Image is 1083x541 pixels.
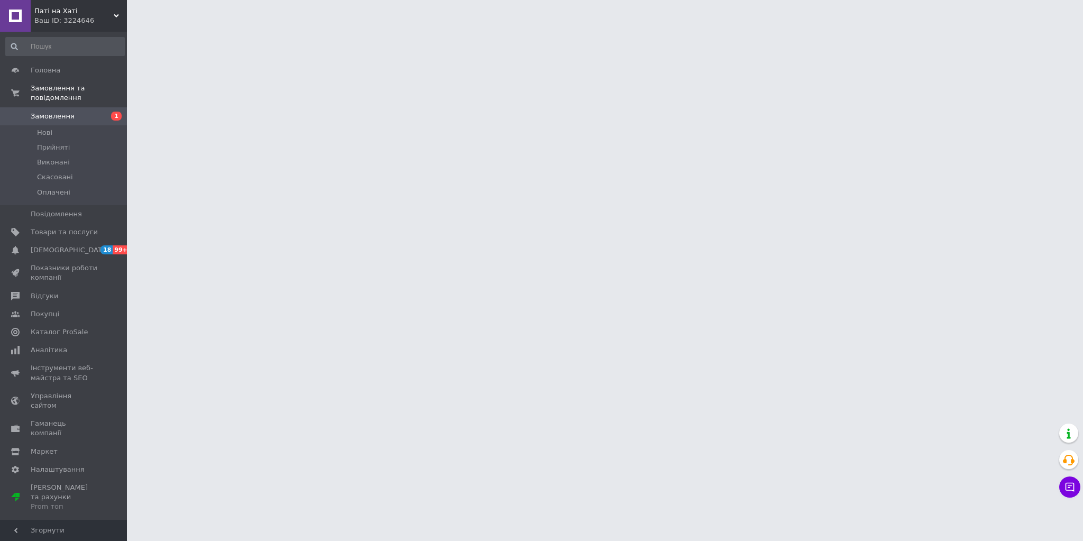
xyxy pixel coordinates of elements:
[34,16,127,25] div: Ваш ID: 3224646
[37,188,70,197] span: Оплачені
[31,66,60,75] span: Головна
[31,291,58,301] span: Відгуки
[31,363,98,382] span: Інструменти веб-майстра та SEO
[37,143,70,152] span: Прийняті
[37,158,70,167] span: Виконані
[113,245,130,254] span: 99+
[34,6,114,16] span: Паті на Хаті
[100,245,113,254] span: 18
[31,112,75,121] span: Замовлення
[111,112,122,121] span: 1
[5,37,125,56] input: Пошук
[31,245,109,255] span: [DEMOGRAPHIC_DATA]
[31,419,98,438] span: Гаманець компанії
[31,227,98,237] span: Товари та послуги
[31,309,59,319] span: Покупці
[31,483,98,512] span: [PERSON_NAME] та рахунки
[31,447,58,456] span: Маркет
[31,263,98,282] span: Показники роботи компанії
[31,502,98,511] div: Prom топ
[31,391,98,410] span: Управління сайтом
[31,327,88,337] span: Каталог ProSale
[31,84,127,103] span: Замовлення та повідомлення
[37,128,52,137] span: Нові
[1059,476,1080,498] button: Чат з покупцем
[31,345,67,355] span: Аналітика
[37,172,73,182] span: Скасовані
[31,465,85,474] span: Налаштування
[31,209,82,219] span: Повідомлення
